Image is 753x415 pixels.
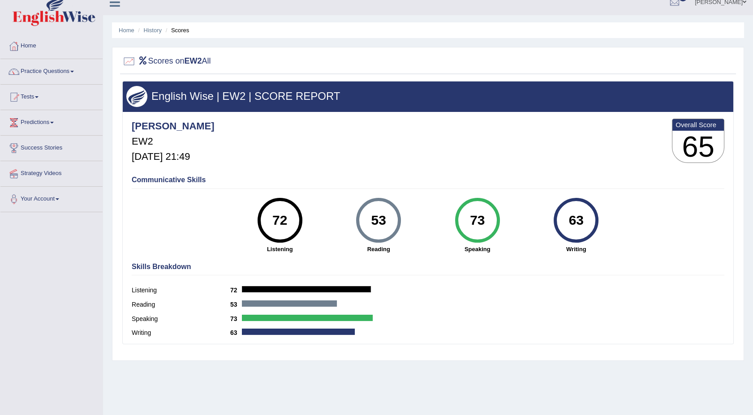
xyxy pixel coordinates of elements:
b: 72 [230,287,242,294]
a: Your Account [0,187,103,209]
b: 53 [230,301,242,308]
a: History [144,27,162,34]
strong: Listening [235,245,325,253]
div: 63 [560,201,593,239]
label: Reading [132,300,230,309]
strong: Reading [334,245,424,253]
a: Home [119,27,134,34]
h2: Scores on All [122,55,211,68]
b: EW2 [185,56,202,65]
b: 73 [230,315,242,322]
li: Scores [164,26,189,34]
h3: 65 [672,131,724,163]
a: Home [0,34,103,56]
div: 53 [362,201,395,239]
label: Writing [132,328,230,338]
h4: [PERSON_NAME] [132,121,215,132]
div: 72 [263,201,296,239]
label: Listening [132,286,230,295]
h5: [DATE] 21:49 [132,151,215,162]
b: 63 [230,329,242,336]
a: Success Stories [0,136,103,158]
img: wings.png [126,86,147,107]
a: Strategy Videos [0,161,103,184]
strong: Speaking [433,245,523,253]
strong: Writing [531,245,621,253]
a: Predictions [0,110,103,133]
div: 73 [461,201,494,239]
label: Speaking [132,314,230,324]
h3: English Wise | EW2 | SCORE REPORT [126,90,730,102]
h4: Skills Breakdown [132,263,724,271]
h5: EW2 [132,136,215,147]
a: Practice Questions [0,59,103,81]
a: Tests [0,85,103,107]
b: Overall Score [676,121,721,128]
h4: Communicative Skills [132,176,724,184]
